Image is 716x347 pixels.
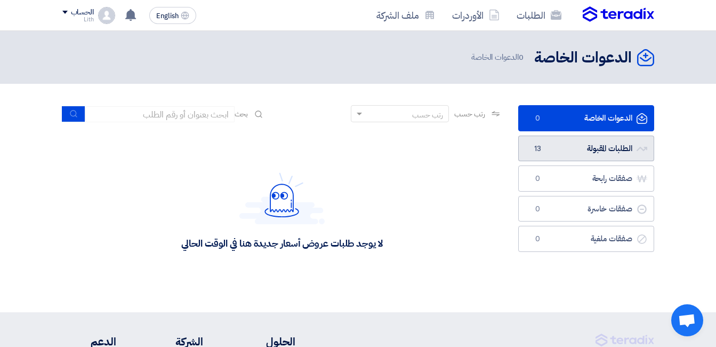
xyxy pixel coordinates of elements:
div: الحساب [71,8,94,17]
img: Teradix logo [583,6,654,22]
a: الدعوات الخاصة0 [518,105,654,131]
div: لا يوجد طلبات عروض أسعار جديدة هنا في الوقت الحالي [181,237,382,249]
span: 0 [532,234,544,245]
span: رتب حسب [454,108,485,120]
a: الطلبات المقبولة13 [518,136,654,162]
div: Lith [62,17,94,22]
a: صفقات ملغية0 [518,226,654,252]
span: 0 [519,51,524,63]
div: Open chat [671,304,703,336]
h2: الدعوات الخاصة [534,48,632,68]
a: الطلبات [508,3,570,28]
span: 0 [532,113,544,124]
a: الأوردرات [444,3,508,28]
span: الدعوات الخاصة [471,51,526,64]
img: Hello [239,172,325,224]
input: ابحث بعنوان أو رقم الطلب [85,106,235,122]
a: صفقات خاسرة0 [518,196,654,222]
a: ملف الشركة [368,3,444,28]
span: English [156,12,179,20]
span: بحث [235,108,248,120]
span: 13 [532,144,544,154]
span: 0 [532,204,544,215]
img: profile_test.png [98,7,115,24]
button: English [149,7,196,24]
span: 0 [532,173,544,184]
div: رتب حسب [412,109,443,121]
a: صفقات رابحة0 [518,165,654,192]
